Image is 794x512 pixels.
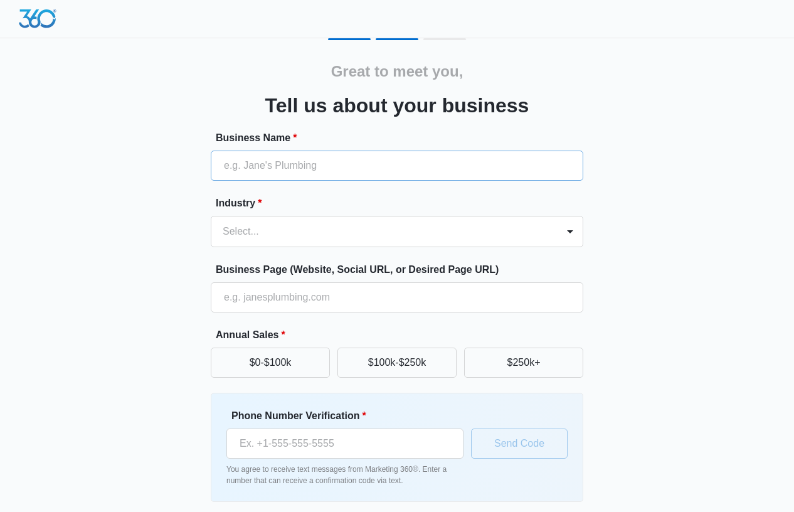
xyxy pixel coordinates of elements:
p: You agree to receive text messages from Marketing 360®. Enter a number that can receive a confirm... [226,464,463,486]
input: Ex. +1-555-555-5555 [226,429,463,459]
label: Business Page (Website, Social URL, or Desired Page URL) [216,262,588,277]
input: e.g. janesplumbing.com [211,282,583,312]
h3: Tell us about your business [265,90,529,120]
h2: Great to meet you, [331,60,463,83]
label: Annual Sales [216,328,588,343]
button: $250k+ [464,348,583,378]
label: Industry [216,196,588,211]
label: Phone Number Verification [231,408,468,424]
button: $100k-$250k [337,348,457,378]
input: e.g. Jane's Plumbing [211,151,583,181]
button: $0-$100k [211,348,330,378]
label: Business Name [216,131,588,146]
